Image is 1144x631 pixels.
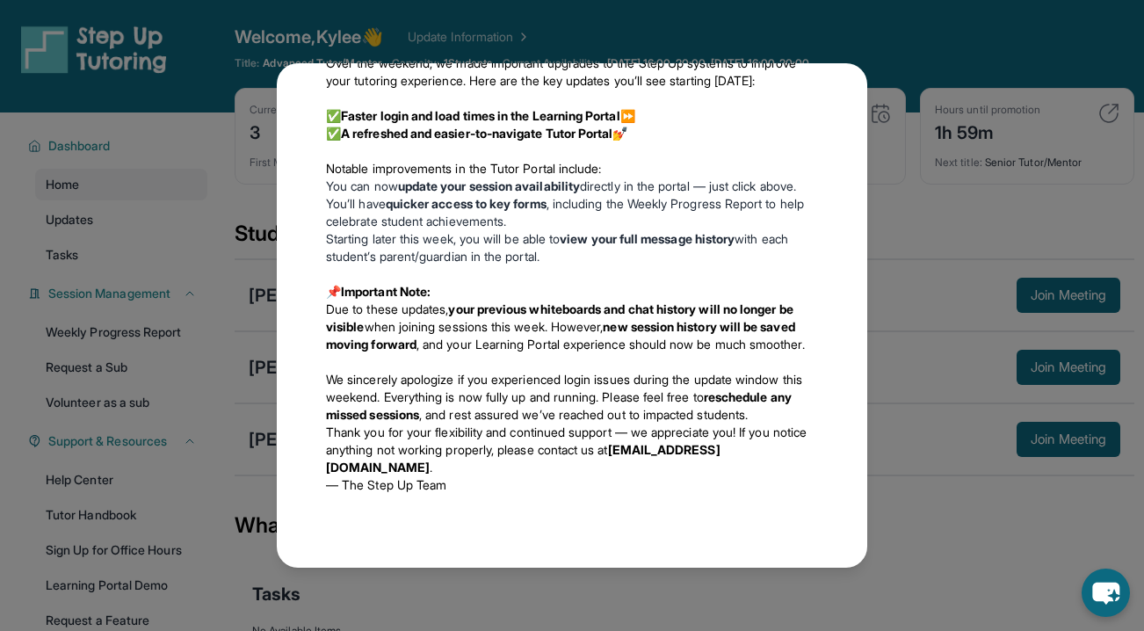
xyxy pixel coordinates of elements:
strong: Important Note: [341,284,431,299]
span: , and rest assured we’ve reached out to impacted students. [419,407,748,422]
strong: Faster login and load times in the Learning Portal [341,108,620,123]
strong: A refreshed and easier-to-navigate Tutor Portal [341,126,612,141]
span: — The Step Up Team [326,477,446,492]
span: 💅 [612,126,627,141]
li: You’ll have [326,195,818,230]
strong: update your session availability [398,178,580,193]
span: when joining sessions this week. However, [365,319,604,334]
span: Notable improvements in the Tutor Portal include: [326,161,601,176]
span: You can now [326,178,398,193]
span: , and your Learning Portal experience should now be much smoother. [416,337,805,352]
span: , including the Weekly Progress Report to help celebrate student achievements. [326,196,804,228]
span: Starting later this week, you will be able to [326,231,560,246]
span: ✅ [326,126,341,141]
span: directly in the portal — just click above. [580,178,796,193]
span: 📌 [326,284,341,299]
strong: your previous whiteboards and chat history will no longer be visible [326,301,793,334]
strong: view your full message history [560,231,735,246]
button: chat-button [1082,569,1130,617]
span: ✅ [326,108,341,123]
span: ⏩ [620,108,635,123]
span: Thank you for your flexibility and continued support — we appreciate you! If you notice anything ... [326,424,807,457]
span: . [430,460,432,475]
span: Due to these updates, [326,301,448,316]
span: We sincerely apologize if you experienced login issues during the update window this weekend. Eve... [326,372,802,404]
strong: quicker access to key forms [386,196,547,211]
